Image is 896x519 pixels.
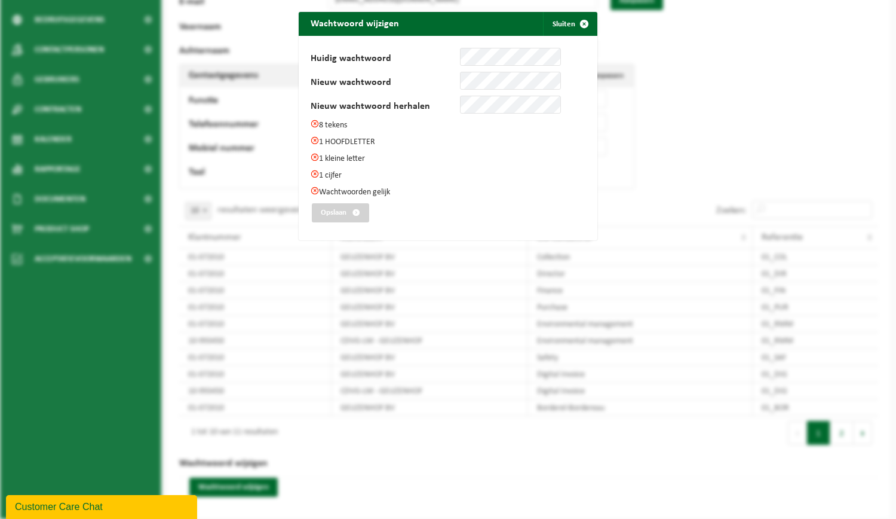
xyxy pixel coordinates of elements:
[311,78,460,90] label: Nieuw wachtwoord
[311,102,460,114] label: Nieuw wachtwoord herhalen
[311,120,585,130] p: 8 tekens
[299,12,411,35] h2: Wachtwoord wijzigen
[311,170,585,181] p: 1 cijfer
[311,54,460,66] label: Huidig wachtwoord
[311,187,585,197] p: Wachtwoorden gelijk
[311,136,585,147] p: 1 HOOFDLETTER
[312,203,369,222] button: Opslaan
[6,493,200,519] iframe: chat widget
[543,12,596,36] button: Sluiten
[311,153,585,164] p: 1 kleine letter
